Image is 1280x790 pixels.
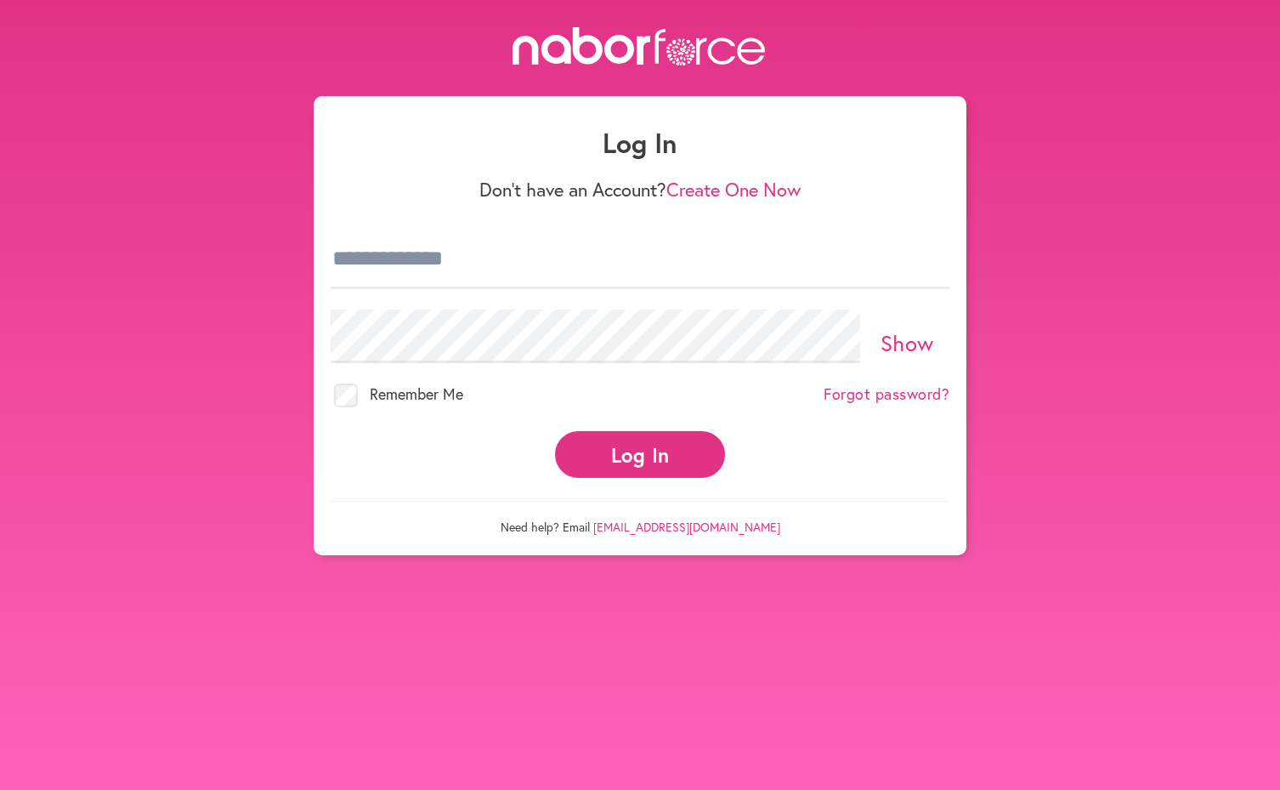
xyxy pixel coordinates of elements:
[370,384,463,404] span: Remember Me
[331,501,949,535] p: Need help? Email
[331,179,949,201] p: Don't have an Account?
[555,431,725,478] button: Log In
[666,177,801,202] a: Create One Now
[824,385,949,404] a: Forgot password?
[331,127,949,159] h1: Log In
[593,519,780,535] a: [EMAIL_ADDRESS][DOMAIN_NAME]
[881,328,934,357] a: Show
